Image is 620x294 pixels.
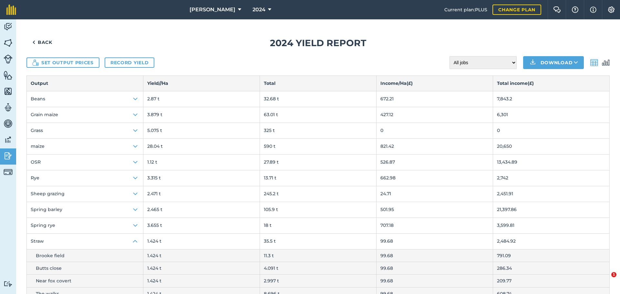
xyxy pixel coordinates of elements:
[4,103,13,112] img: svg+xml;base64,PD94bWwgdmVyc2lvbj0iMS4wIiBlbmNvZGluZz0idXRmLTgiPz4KPCEtLSBHZW5lcmF0b3I6IEFkb2JlIE...
[377,154,493,170] td: 526.87
[4,281,13,287] img: svg+xml;base64,PD94bWwgdmVyc2lvbj0iMS4wIiBlbmNvZGluZz0idXRmLTgiPz4KPCEtLSBHZW5lcmF0b3I6IEFkb2JlIE...
[493,76,610,91] th: Total income ( £ )
[553,6,561,13] img: Two speech bubbles overlapping with the left bubble in the forefront
[493,107,610,123] td: 6,301
[377,262,493,275] td: 99.68
[602,59,610,66] img: svg+xml;base64,PD94bWwgdmVyc2lvbj0iMS4wIiBlbmNvZGluZz0idXRmLTgiPz4KPCEtLSBHZW5lcmF0b3I6IEFkb2JlIE...
[377,202,493,218] td: 501.95
[131,158,139,166] img: Icon representing open state
[377,91,493,107] td: 672.21
[143,138,260,154] td: 28.04 t
[493,202,610,218] td: 21,397.86
[377,107,493,123] td: 427.12
[4,167,13,177] img: svg+xml;base64,PD94bWwgdmVyc2lvbj0iMS4wIiBlbmNvZGluZz0idXRmLTgiPz4KPCEtLSBHZW5lcmF0b3I6IEFkb2JlIE...
[611,272,616,277] span: 1
[377,76,493,91] th: Income / Ha ( £ )
[493,218,610,233] td: 3,599.81
[493,249,610,262] td: 791.09
[598,272,614,288] iframe: Intercom live chat
[36,253,65,259] span: Brooke field
[377,233,493,249] td: 99.68
[6,5,16,15] img: fieldmargin Logo
[4,70,13,80] img: svg+xml;base64,PHN2ZyB4bWxucz0iaHR0cDovL3d3dy53My5vcmcvMjAwMC9zdmciIHdpZHRoPSI1NiIgaGVpZ2h0PSI2MC...
[143,202,260,218] td: 2.465 t
[27,76,143,91] th: Output
[260,202,377,218] td: 105.9 t
[260,233,377,249] td: 35.5 t
[377,123,493,138] td: 0
[131,238,139,245] img: Icon representing open state
[131,143,139,150] img: Icon representing open state
[27,139,143,154] button: maize
[571,6,579,13] img: A question mark icon
[260,107,377,123] td: 63.01 t
[493,154,610,170] td: 13,434.89
[26,36,58,49] a: Back
[143,262,260,275] td: 1.424 t
[260,275,377,287] td: 2.997 t
[131,95,139,103] img: Icon representing open state
[27,170,143,186] button: Rye
[260,76,377,91] th: Total
[27,218,143,233] button: Spring rye
[493,138,610,154] td: 20,650
[143,275,260,287] td: 1.424 t
[32,38,35,46] img: svg+xml;base64,PHN2ZyB4bWxucz0iaHR0cDovL3d3dy53My5vcmcvMjAwMC9zdmciIHdpZHRoPSI5IiBoZWlnaHQ9IjI0Ii...
[27,234,143,249] button: Straw
[607,6,615,13] img: A cog icon
[590,59,598,66] img: svg+xml;base64,PD94bWwgdmVyc2lvbj0iMS4wIiBlbmNvZGluZz0idXRmLTgiPz4KPCEtLSBHZW5lcmF0b3I6IEFkb2JlIE...
[523,56,584,69] button: Download
[27,186,143,202] button: Sheep grazing
[27,107,143,123] button: Grain maize
[260,170,377,186] td: 13.71 t
[4,55,13,64] img: svg+xml;base64,PD94bWwgdmVyc2lvbj0iMS4wIiBlbmNvZGluZz0idXRmLTgiPz4KPCEtLSBHZW5lcmF0b3I6IEFkb2JlIE...
[260,218,377,233] td: 18 t
[143,170,260,186] td: 3.315 t
[377,249,493,262] td: 99.68
[260,138,377,154] td: 590 t
[27,202,143,218] button: Spring barley
[143,107,260,123] td: 3.879 t
[493,262,610,275] td: 286.34
[131,111,139,119] img: Icon representing open state
[131,222,139,229] img: Icon representing open state
[590,6,596,14] img: svg+xml;base64,PHN2ZyB4bWxucz0iaHR0cDovL3d3dy53My5vcmcvMjAwMC9zdmciIHdpZHRoPSIxNyIgaGVpZ2h0PSIxNy...
[493,123,610,138] td: 0
[143,186,260,202] td: 2.471 t
[131,174,139,182] img: Icon representing open state
[260,123,377,138] td: 325 t
[4,22,13,32] img: svg+xml;base64,PD94bWwgdmVyc2lvbj0iMS4wIiBlbmNvZGluZz0idXRmLTgiPz4KPCEtLSBHZW5lcmF0b3I6IEFkb2JlIE...
[32,59,39,66] img: Icon showing money bag and coins
[493,186,610,202] td: 2,451.91
[4,135,13,145] img: svg+xml;base64,PD94bWwgdmVyc2lvbj0iMS4wIiBlbmNvZGluZz0idXRmLTgiPz4KPCEtLSBHZW5lcmF0b3I6IEFkb2JlIE...
[260,154,377,170] td: 27.89 t
[4,86,13,96] img: svg+xml;base64,PHN2ZyB4bWxucz0iaHR0cDovL3d3dy53My5vcmcvMjAwMC9zdmciIHdpZHRoPSI1NiIgaGVpZ2h0PSI2MC...
[4,151,13,161] img: svg+xml;base64,PD94bWwgdmVyc2lvbj0iMS4wIiBlbmNvZGluZz0idXRmLTgiPz4KPCEtLSBHZW5lcmF0b3I6IEFkb2JlIE...
[27,91,143,107] button: Beans
[131,190,139,198] img: Icon representing open state
[529,59,537,66] img: Download icon
[36,278,71,284] span: Near fox covert
[143,218,260,233] td: 3.655 t
[253,6,265,14] span: 2024
[493,233,610,249] td: 2,484.92
[493,91,610,107] td: 7,843.2
[36,265,62,271] span: Butts close
[143,91,260,107] td: 2.87 t
[4,38,13,48] img: svg+xml;base64,PHN2ZyB4bWxucz0iaHR0cDovL3d3dy53My5vcmcvMjAwMC9zdmciIHdpZHRoPSI1NiIgaGVpZ2h0PSI2MC...
[27,155,143,170] button: OSR
[190,6,235,14] span: [PERSON_NAME]
[131,127,139,135] img: Icon representing open state
[4,119,13,128] img: svg+xml;base64,PD94bWwgdmVyc2lvbj0iMS4wIiBlbmNvZGluZz0idXRmLTgiPz4KPCEtLSBHZW5lcmF0b3I6IEFkb2JlIE...
[143,123,260,138] td: 5.075 t
[493,275,610,287] td: 209.77
[493,170,610,186] td: 2,742
[377,218,493,233] td: 707.18
[143,249,260,262] td: 1.424 t
[444,6,487,13] span: Current plan : PLUS
[260,262,377,275] td: 4.091 t
[260,249,377,262] td: 11.3 t
[377,138,493,154] td: 821.42
[143,233,260,249] td: 1.424 t
[377,170,493,186] td: 662.98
